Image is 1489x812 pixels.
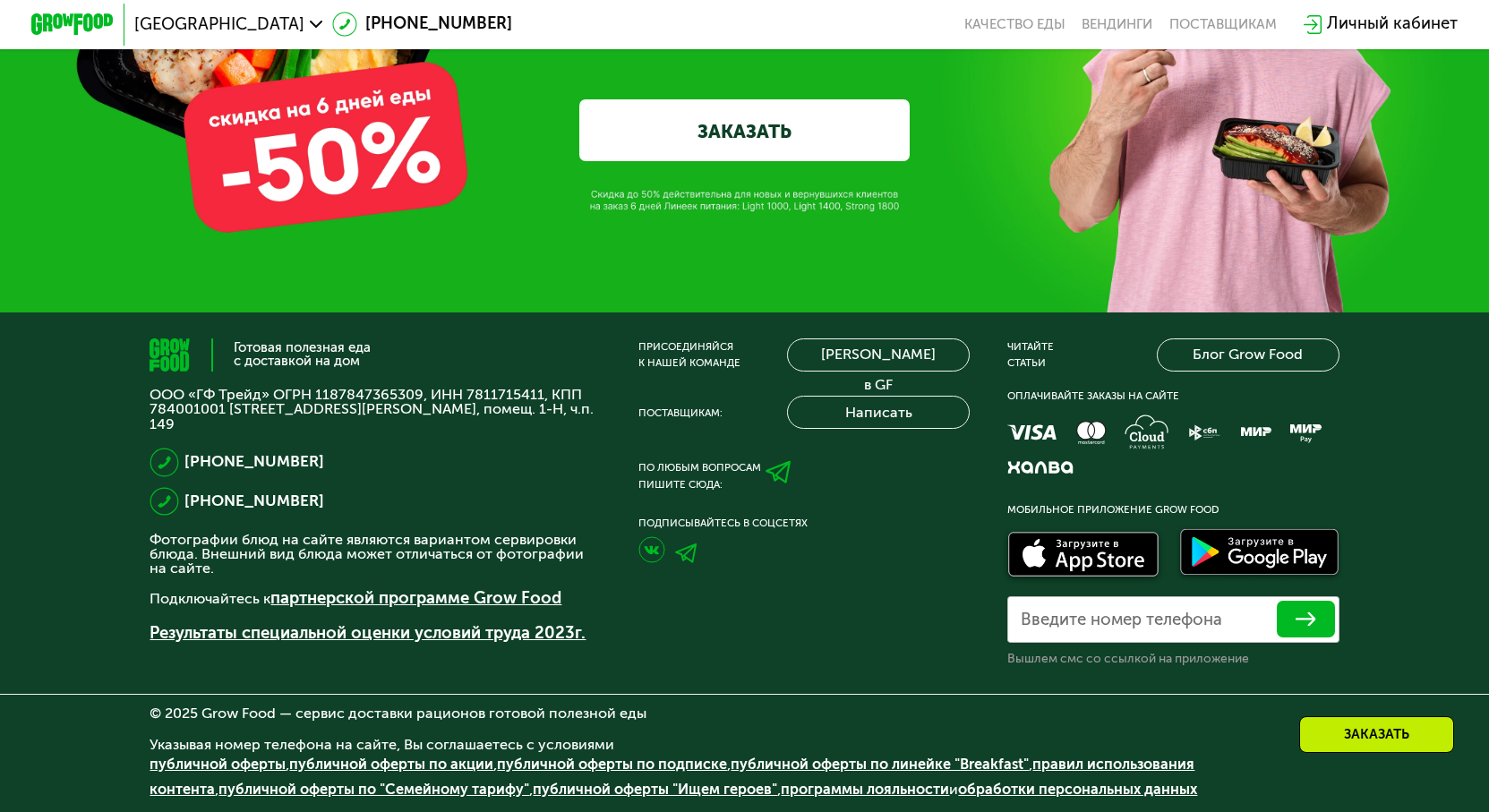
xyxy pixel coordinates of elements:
[1007,338,1054,372] div: Читайте статьи
[781,781,949,798] a: программы лояльности
[1007,388,1339,404] div: Оплачивайте заказы на сайте
[1007,501,1339,517] div: Мобильное приложение Grow Food
[638,338,740,372] div: Присоединяйся к нашей команде
[1082,16,1152,32] a: Вендинги
[1157,338,1339,372] a: Блог Grow Food
[579,99,911,161] a: ЗАКАЗАТЬ
[964,16,1065,32] a: Качество еды
[497,756,727,773] a: публичной оферты по подписке
[270,588,561,608] a: партнерской программе Grow Food
[1175,525,1344,585] img: Доступно в Google Play
[150,756,286,773] a: публичной оферты
[150,738,1339,812] div: Указывая номер телефона на сайте, Вы соглашаетесь с условиями
[150,756,1197,798] span: , , , , , , , и
[134,16,304,32] span: [GEOGRAPHIC_DATA]
[184,489,324,514] a: [PHONE_NUMBER]
[150,388,601,432] p: ООО «ГФ Трейд» ОГРН 1187847365309, ИНН 7811715411, КПП 784001001 [STREET_ADDRESS][PERSON_NAME], п...
[787,396,970,429] button: Написать
[533,781,777,798] a: публичной оферты "Ищем героев"
[787,338,970,372] a: [PERSON_NAME] в GF
[150,623,586,643] a: Результаты специальной оценки условий труда 2023г.
[958,781,1197,798] a: обработки персональных данных
[1327,12,1458,37] div: Личный кабинет
[218,781,529,798] a: публичной оферты по "Семейному тарифу"
[289,756,493,773] a: публичной оферты по акции
[1299,716,1454,753] div: Заказать
[234,341,371,368] div: Готовая полезная еда с доставкой на дом
[332,12,512,37] a: [PHONE_NUMBER]
[150,706,1339,721] div: © 2025 Grow Food — сервис доставки рационов готовой полезной еды
[731,756,1029,773] a: публичной оферты по линейке "Breakfast"
[150,756,1194,798] a: правил использования контента
[1169,16,1277,32] div: поставщикам
[150,586,601,611] p: Подключайтесь к
[184,449,324,474] a: [PHONE_NUMBER]
[1021,614,1222,626] label: Введите номер телефона
[638,405,723,421] div: Поставщикам:
[638,515,971,531] div: Подписывайтесь в соцсетях
[1007,651,1339,667] div: Вышлем смс со ссылкой на приложение
[150,533,601,577] p: Фотографии блюд на сайте являются вариантом сервировки блюда. Внешний вид блюда может отличаться ...
[638,459,761,492] div: По любым вопросам пишите сюда:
